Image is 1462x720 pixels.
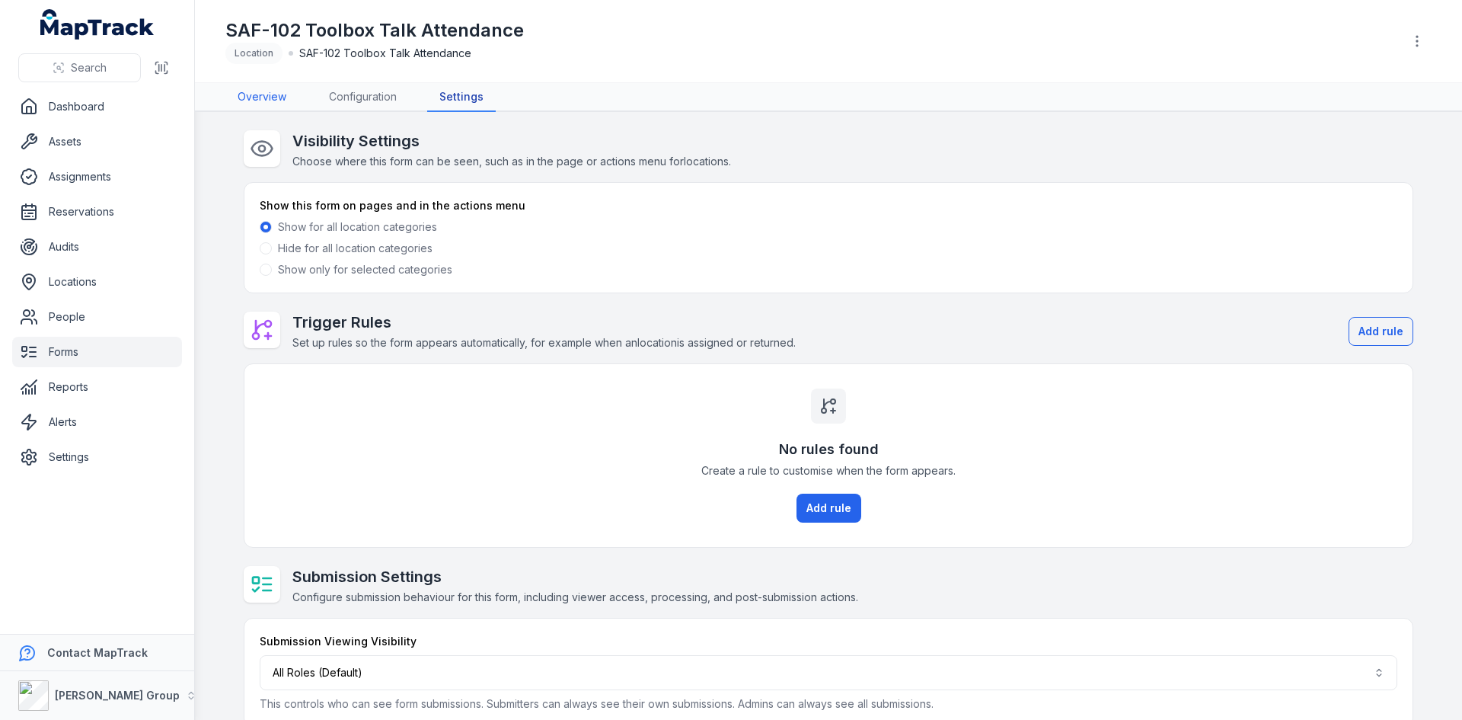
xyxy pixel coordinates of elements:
label: Submission Viewing Visibility [260,634,417,649]
h2: Visibility Settings [292,130,731,152]
a: Forms [12,337,182,367]
label: Show this form on pages and in the actions menu [260,198,525,213]
button: Add rule [796,494,861,523]
span: Create a rule to customise when the form appears. [701,463,956,478]
h2: Trigger Rules [292,312,796,333]
a: People [12,302,182,332]
h2: Submission Settings [292,566,858,587]
a: Dashboard [12,91,182,122]
h1: SAF-102 Toolbox Talk Attendance [225,18,524,43]
a: Audits [12,232,182,262]
a: Assets [12,126,182,157]
button: All Roles (Default) [260,655,1397,690]
p: This controls who can see form submissions. Submitters can always see their own submissions. Admi... [260,696,1397,712]
label: Hide for all location categories [278,241,433,256]
span: SAF-102 Toolbox Talk Attendance [299,46,471,61]
a: Reports [12,372,182,402]
span: Configure submission behaviour for this form, including viewer access, processing, and post-submi... [292,590,858,603]
button: Search [18,53,141,82]
a: Settings [427,83,496,112]
span: Choose where this form can be seen, such as in the page or actions menu for locations . [292,155,731,168]
label: Show only for selected categories [278,262,452,277]
a: Locations [12,267,182,297]
div: Location [225,43,283,64]
button: Add rule [1349,317,1413,346]
a: Reservations [12,197,182,227]
span: Search [71,60,107,75]
strong: Contact MapTrack [47,646,148,659]
label: Show for all location categories [278,219,437,235]
a: Overview [225,83,298,112]
span: Set up rules so the form appears automatically, for example when an location is assigned or retur... [292,336,796,349]
strong: [PERSON_NAME] Group [55,689,180,702]
a: Alerts [12,407,182,437]
a: Settings [12,442,182,472]
a: Configuration [317,83,409,112]
h3: No rules found [779,439,879,460]
a: Assignments [12,162,182,192]
a: MapTrack [40,9,155,40]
